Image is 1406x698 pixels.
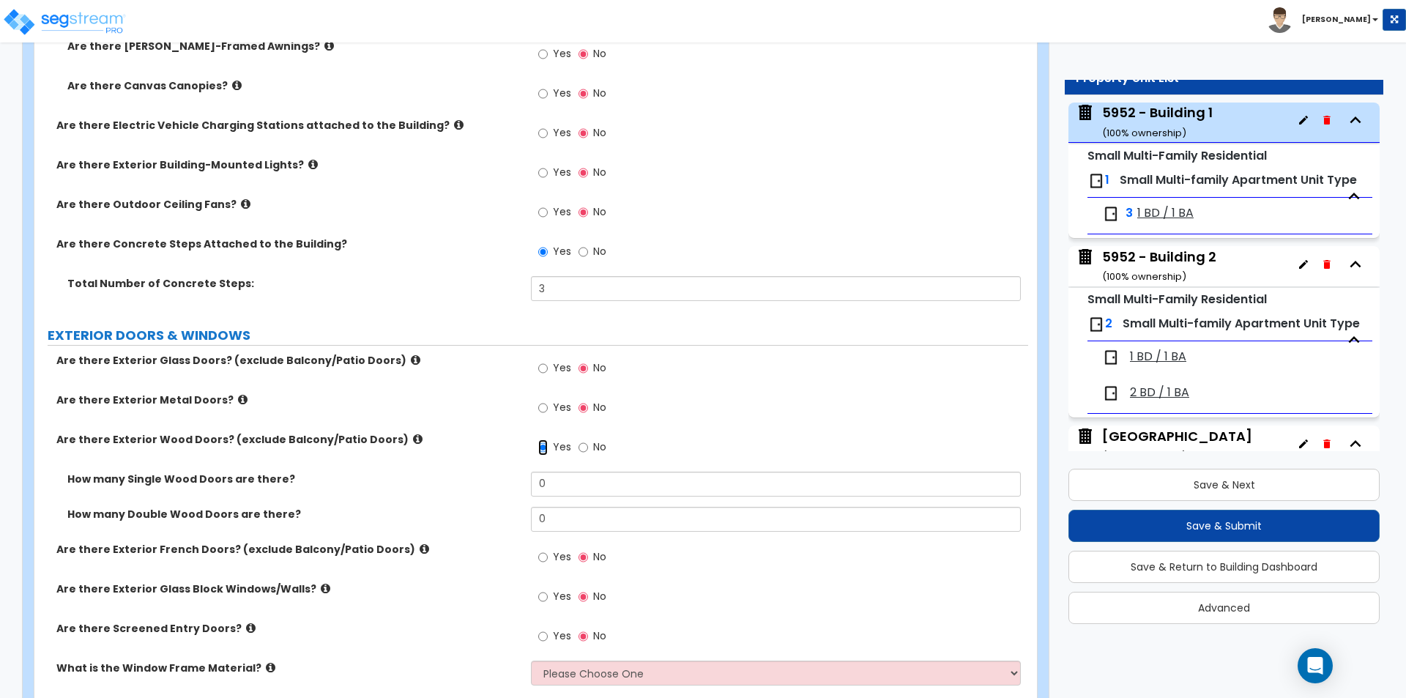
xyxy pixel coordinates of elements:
span: No [593,549,606,564]
label: Total Number of Concrete Steps: [67,276,520,291]
i: click for more info! [324,40,334,51]
i: click for more info! [308,159,318,170]
i: click for more info! [232,80,242,91]
input: Yes [538,165,548,181]
img: door.png [1102,385,1120,402]
input: Yes [538,400,548,416]
span: No [593,46,606,61]
span: Yes [553,439,571,454]
i: click for more info! [411,354,420,365]
span: No [593,400,606,415]
small: ( 100 % ownership) [1102,270,1186,283]
div: Open Intercom Messenger [1298,648,1333,683]
i: click for more info! [454,119,464,130]
img: door.png [1102,349,1120,366]
input: Yes [538,589,548,605]
span: Yes [553,360,571,375]
span: No [593,589,606,604]
small: Small Multi-Family Residential [1087,291,1267,308]
span: No [593,204,606,219]
img: building.svg [1076,103,1095,122]
span: Yes [553,244,571,259]
span: No [593,165,606,179]
span: 5952 - Building 2 [1076,248,1216,285]
span: 3 [1126,205,1133,222]
input: No [579,439,588,456]
span: Yes [553,400,571,415]
img: door.png [1087,172,1105,190]
span: 1 BD / 1 BA [1130,349,1186,365]
span: 1 BD / 1 BA [1137,205,1194,222]
label: Are there Electric Vehicle Charging Stations attached to the Building? [56,118,520,133]
label: Are there Exterior Wood Doors? (exclude Balcony/Patio Doors) [56,432,520,447]
input: No [579,549,588,565]
img: door.png [1102,205,1120,223]
span: No [593,439,606,454]
label: Are there Outdoor Ceiling Fans? [56,197,520,212]
input: Yes [538,439,548,456]
small: ( 100 % ownership) [1102,449,1186,463]
small: ( 100 % ownership) [1102,126,1186,140]
span: No [593,628,606,643]
div: [GEOGRAPHIC_DATA] [1102,427,1252,464]
label: Are there Exterior Glass Doors? (exclude Balcony/Patio Doors) [56,353,520,368]
i: click for more info! [246,623,256,634]
i: click for more info! [241,198,250,209]
span: Yes [553,86,571,100]
span: Yes [553,628,571,643]
input: No [579,125,588,141]
input: No [579,204,588,220]
input: No [579,628,588,645]
input: Yes [538,244,548,260]
i: click for more info! [266,662,275,673]
img: building.svg [1076,248,1095,267]
input: No [579,46,588,62]
span: 5952 - Building 1 [1076,103,1213,141]
small: Small Multi-Family Residential [1087,147,1267,164]
button: Save & Next [1068,469,1380,501]
i: click for more info! [238,394,248,405]
b: [PERSON_NAME] [1302,14,1371,25]
span: 5956 Building [1076,427,1252,464]
input: Yes [538,628,548,645]
label: How many Single Wood Doors are there? [67,472,520,486]
input: No [579,589,588,605]
input: Yes [538,125,548,141]
span: 2 [1105,315,1112,332]
span: No [593,360,606,375]
button: Save & Return to Building Dashboard [1068,551,1380,583]
input: Yes [538,549,548,565]
input: No [579,400,588,416]
input: Yes [538,46,548,62]
label: Are there Screened Entry Doors? [56,621,520,636]
span: Yes [553,125,571,140]
input: No [579,244,588,260]
span: Yes [553,204,571,219]
label: Are there Exterior Glass Block Windows/Walls? [56,582,520,596]
input: No [579,86,588,102]
div: 5952 - Building 1 [1102,103,1213,141]
label: How many Double Wood Doors are there? [67,507,520,521]
label: Are there Exterior Metal Doors? [56,393,520,407]
label: Are there Canvas Canopies? [67,78,520,93]
label: Are there Concrete Steps Attached to the Building? [56,237,520,251]
span: 2 BD / 1 BA [1130,385,1189,401]
span: Yes [553,589,571,604]
label: EXTERIOR DOORS & WINDOWS [48,326,1028,345]
span: No [593,125,606,140]
img: avatar.png [1267,7,1292,33]
span: Small Multi-family Apartment Unit Type [1123,315,1360,332]
span: Small Multi-family Apartment Unit Type [1120,171,1357,188]
input: Yes [538,360,548,376]
label: What is the Window Frame Material? [56,661,520,675]
span: Yes [553,165,571,179]
span: No [593,244,606,259]
span: Yes [553,549,571,564]
span: 1 [1105,171,1109,188]
label: Are there Exterior French Doors? (exclude Balcony/Patio Doors) [56,542,520,557]
img: logo_pro_r.png [2,7,127,37]
input: No [579,165,588,181]
i: click for more info! [413,434,423,445]
input: No [579,360,588,376]
img: door.png [1087,316,1105,333]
